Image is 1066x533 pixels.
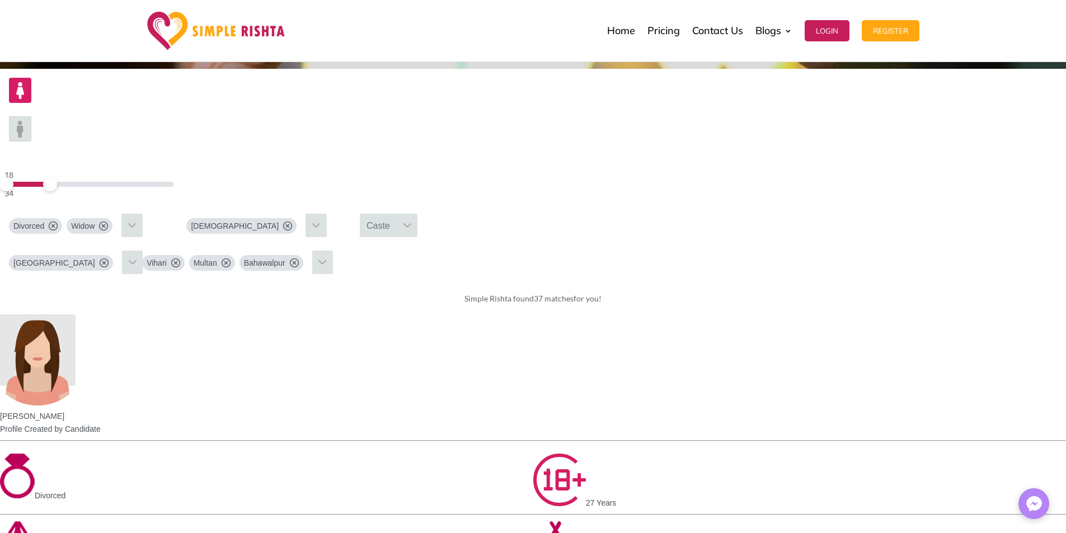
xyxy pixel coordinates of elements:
[244,257,285,268] span: Bahawalpur
[13,257,95,268] span: [GEOGRAPHIC_DATA]
[147,257,167,268] span: Vihari
[862,3,919,59] a: Register
[191,220,279,232] span: [DEMOGRAPHIC_DATA]
[71,220,95,232] span: Widow
[755,3,792,59] a: Blogs
[464,294,602,303] span: Simple Rishta found for you!
[35,491,65,500] span: Divorced
[805,20,849,41] button: Login
[4,187,173,200] div: 34
[647,3,680,59] a: Pricing
[692,3,743,59] a: Contact Us
[607,3,635,59] a: Home
[586,499,617,508] span: 27 Years
[862,20,919,41] button: Register
[194,257,217,268] span: Multan
[1023,493,1045,515] img: Messenger
[13,220,44,232] span: Divorced
[360,214,397,237] div: Caste
[534,294,574,303] span: 37 matches
[805,3,849,59] a: Login
[4,168,173,182] div: 18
